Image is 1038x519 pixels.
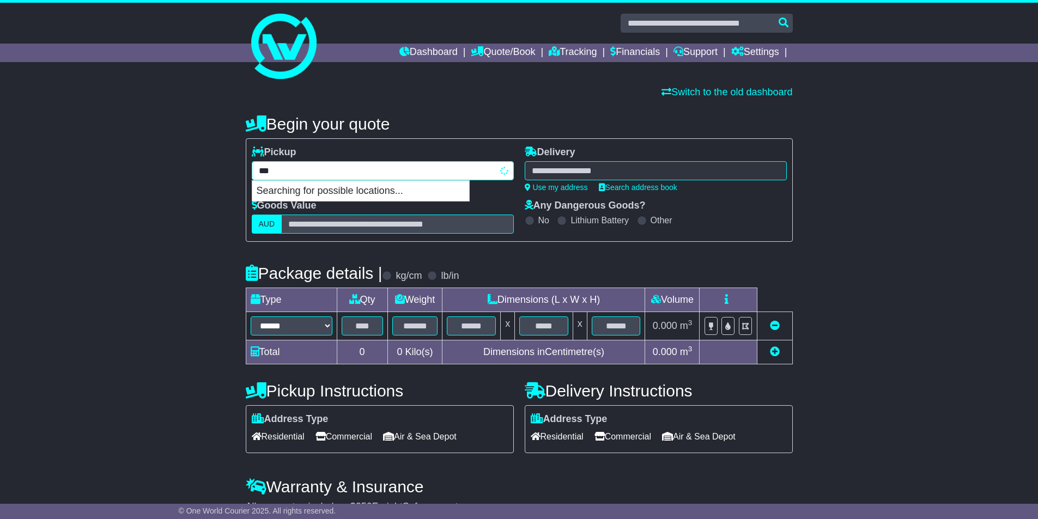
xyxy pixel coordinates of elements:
span: Residential [252,428,305,445]
span: Commercial [594,428,651,445]
a: Dashboard [399,44,458,62]
label: Goods Value [252,200,317,212]
span: Commercial [315,428,372,445]
span: 0.000 [653,320,677,331]
h4: Begin your quote [246,115,793,133]
label: Lithium Battery [570,215,629,225]
span: 250 [356,501,372,512]
typeahead: Please provide city [252,161,514,180]
label: Delivery [525,146,575,158]
span: Air & Sea Depot [662,428,736,445]
a: Remove this item [770,320,780,331]
span: © One World Courier 2025. All rights reserved. [179,506,336,515]
span: Residential [531,428,584,445]
td: Dimensions (L x W x H) [442,288,645,312]
td: Total [246,340,337,364]
div: All our quotes include a $ FreightSafe warranty. [246,501,793,513]
label: Other [651,215,672,225]
label: lb/in [441,270,459,282]
label: Address Type [531,413,608,425]
span: Air & Sea Depot [383,428,457,445]
label: No [538,215,549,225]
a: Settings [731,44,779,62]
td: Weight [387,288,442,312]
a: Search address book [599,183,677,192]
span: 0 [397,346,402,357]
h4: Pickup Instructions [246,382,514,400]
td: Volume [645,288,700,312]
span: m [680,320,693,331]
label: Address Type [252,413,329,425]
label: Pickup [252,146,296,158]
label: Any Dangerous Goods? [525,200,646,212]
td: 0 [337,340,387,364]
a: Use my address [525,183,588,192]
h4: Warranty & Insurance [246,478,793,496]
a: Tracking [549,44,597,62]
span: 0.000 [653,346,677,357]
a: Quote/Book [471,44,535,62]
a: Switch to the old dashboard [661,87,792,97]
a: Financials [610,44,660,62]
a: Add new item [770,346,780,357]
td: Kilo(s) [387,340,442,364]
td: Type [246,288,337,312]
td: Qty [337,288,387,312]
td: x [573,312,587,340]
td: Dimensions in Centimetre(s) [442,340,645,364]
a: Support [673,44,718,62]
td: x [501,312,515,340]
p: Searching for possible locations... [252,181,469,202]
label: AUD [252,215,282,234]
h4: Package details | [246,264,383,282]
label: kg/cm [396,270,422,282]
span: m [680,346,693,357]
sup: 3 [688,345,693,353]
sup: 3 [688,319,693,327]
h4: Delivery Instructions [525,382,793,400]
